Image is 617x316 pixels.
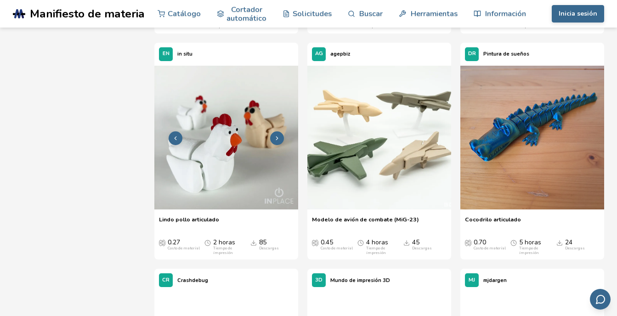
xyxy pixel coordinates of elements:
[293,9,332,18] font: Solicitudes
[366,246,401,255] div: Tiempo de impresión
[259,239,266,246] font: 85
[468,51,476,57] span: DR
[412,246,432,251] div: Descargas
[312,216,419,230] a: Modelo de avión de combate (MiG-23)
[469,277,475,283] span: MJ
[162,277,170,283] span: CR
[465,216,521,230] a: Cocodrilo articulado
[177,276,208,285] p: Crashdebug
[510,239,517,246] span: Tiempo medio de impresión
[483,49,529,59] p: Pintura de sueños
[159,239,165,246] span: Costo promedio
[465,239,471,246] span: Costo promedio
[259,246,279,251] div: Descargas
[519,246,554,255] div: Tiempo de impresión
[204,239,211,246] span: Tiempo medio de impresión
[403,239,410,246] span: Descargas
[412,239,419,246] font: 45
[177,49,192,59] p: in situ
[485,9,526,18] font: Información
[483,276,507,285] p: mjdargen
[366,239,388,246] font: 4 horas
[321,246,353,251] div: Costo de material
[330,276,390,285] p: Mundo de impresión 3D
[213,239,235,246] font: 2 horas
[168,239,180,246] font: 0.27
[565,246,585,251] div: Descargas
[474,239,486,246] font: 0.70
[552,5,604,23] button: Inicia sesión
[226,5,266,23] font: Cortador automático
[519,20,554,28] div: Tiempo de impresión
[30,7,145,20] span: Manifiesto de materia
[315,51,323,57] span: AG
[213,246,248,255] div: Tiempo de impresión
[366,20,401,28] div: Tiempo de impresión
[357,239,364,246] span: Tiempo medio de impresión
[474,246,506,251] div: Costo de material
[519,239,541,246] font: 5 horas
[168,246,200,251] div: Costo de material
[168,9,201,18] font: Catálogo
[315,277,323,283] span: 3D
[250,239,257,246] span: Descargas
[330,49,350,59] p: agepbiz
[159,216,219,230] a: Lindo pollo articulado
[411,9,458,18] font: Herramientas
[556,239,563,246] span: Descargas
[590,289,611,310] button: Enviar comentarios por correo electrónico
[321,239,333,246] font: 0.45
[565,239,572,246] font: 24
[359,9,383,18] font: Buscar
[213,20,248,28] div: Tiempo de impresión
[312,239,318,246] span: Costo promedio
[163,51,170,57] span: EN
